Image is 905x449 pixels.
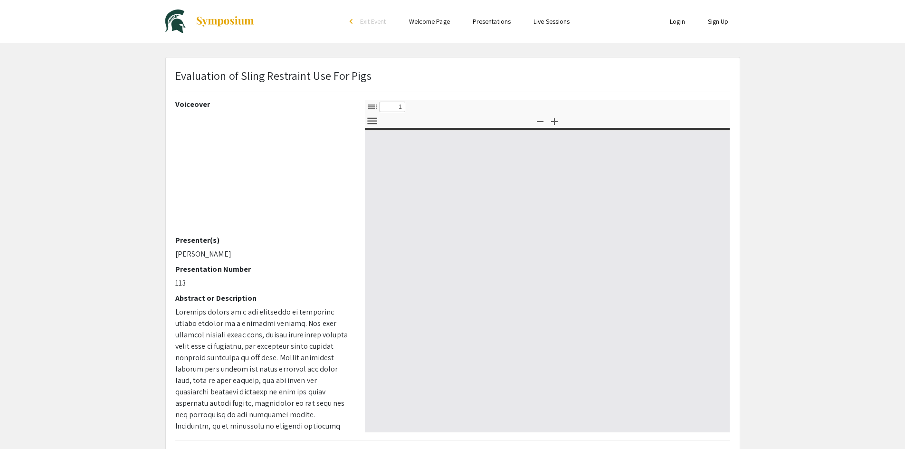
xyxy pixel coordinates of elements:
button: Toggle Sidebar [364,100,381,114]
a: Sign Up [708,17,729,26]
p: [PERSON_NAME] [175,248,351,260]
input: Page [380,102,405,112]
span: Exit Event [360,17,386,26]
img: University Undergraduate Research and Arts Forum [165,10,186,33]
a: Welcome Page [409,17,450,26]
button: Zoom In [546,114,562,128]
h2: Presenter(s) [175,236,351,245]
h2: Presentation Number [175,265,351,274]
div: arrow_back_ios [350,19,355,24]
button: Tools [364,114,381,128]
a: Live Sessions [533,17,570,26]
iframe: Chat [865,406,898,442]
a: University Undergraduate Research and Arts Forum [165,10,255,33]
p: Evaluation of Sling Restraint Use For Pigs [175,67,372,84]
button: Zoom Out [532,114,548,128]
p: 113 [175,277,351,289]
h2: Abstract or Description [175,294,351,303]
a: Login [670,17,685,26]
img: Symposium by ForagerOne [195,16,255,27]
h2: Voiceover [175,100,351,109]
a: Presentations [473,17,511,26]
iframe: YouTube video player [175,113,351,236]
